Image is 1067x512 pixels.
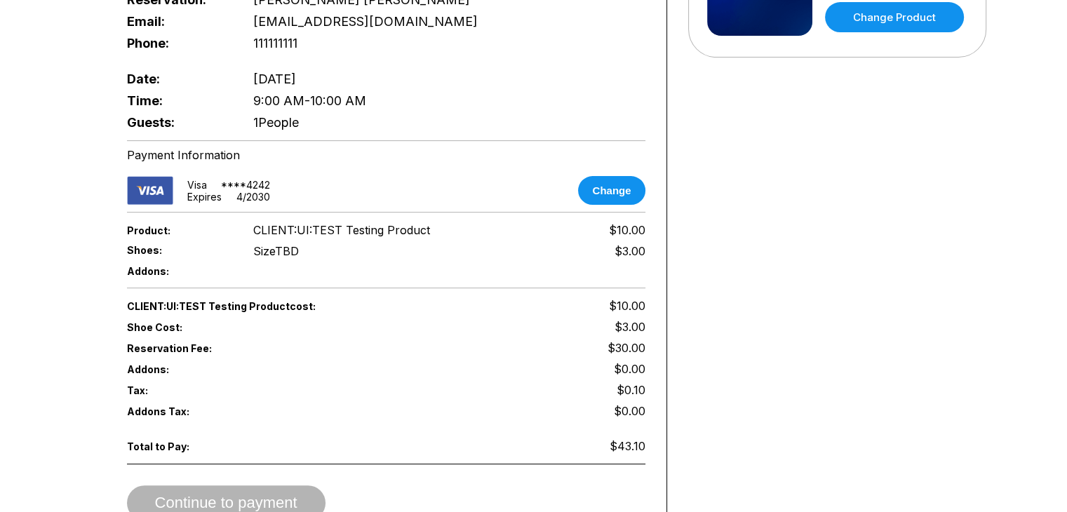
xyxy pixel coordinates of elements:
a: Change Product [825,2,964,32]
span: Total to Pay: [127,440,231,452]
span: Addons: [127,265,231,277]
span: $0.00 [614,404,645,418]
span: Time: [127,93,231,108]
span: Date: [127,72,231,86]
span: $10.00 [609,223,645,237]
span: Addons Tax: [127,405,231,417]
span: 1 People [253,115,299,130]
span: Product: [127,224,231,236]
span: $0.10 [617,383,645,397]
span: Guests: [127,115,231,130]
div: $3.00 [615,244,645,258]
span: $0.00 [614,362,645,376]
span: Addons: [127,363,231,375]
div: visa [187,179,207,191]
span: Tax: [127,384,231,396]
div: Size TBD [253,244,299,258]
span: $43.10 [610,439,645,453]
div: Expires [187,191,222,203]
span: Shoe Cost: [127,321,231,333]
span: [EMAIL_ADDRESS][DOMAIN_NAME] [253,14,478,29]
span: 111111111 [253,36,297,50]
span: $30.00 [608,341,645,355]
span: Shoes: [127,244,231,256]
span: Phone: [127,36,231,50]
div: 4 / 2030 [236,191,270,203]
span: $3.00 [615,320,645,334]
div: Payment Information [127,148,645,162]
span: CLIENT:UI:TEST Testing Product [253,223,430,237]
span: $10.00 [609,299,645,313]
span: Reservation Fee: [127,342,387,354]
span: Email: [127,14,231,29]
img: card [127,176,173,205]
button: Change [578,176,645,205]
span: [DATE] [253,72,296,86]
span: CLIENT:UI:TEST Testing Product cost: [127,300,387,312]
span: 9:00 AM - 10:00 AM [253,93,366,108]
